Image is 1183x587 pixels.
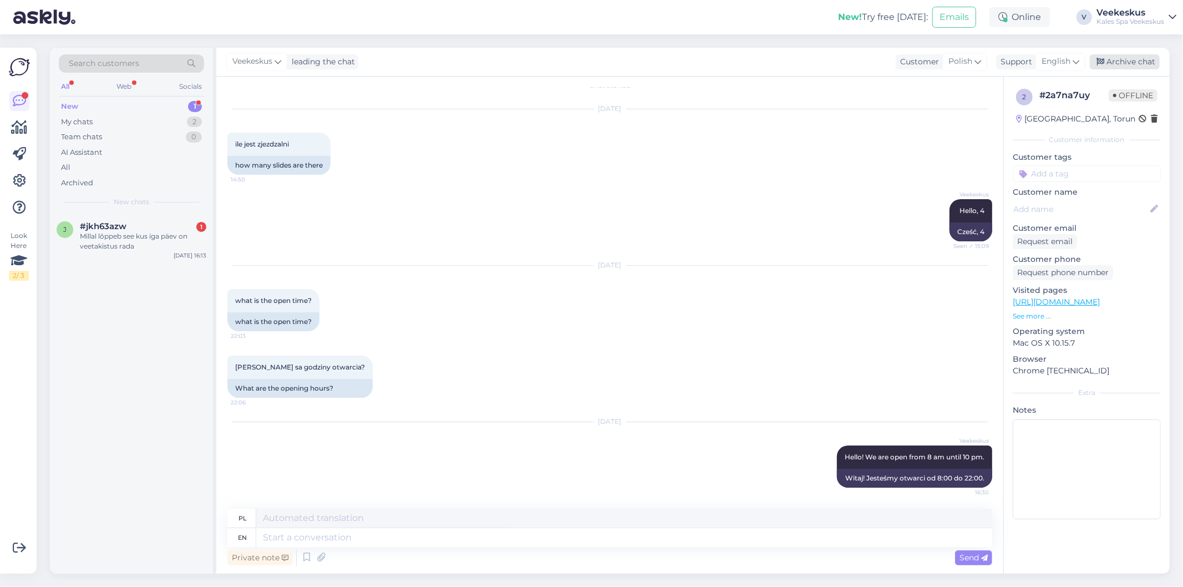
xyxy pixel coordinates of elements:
[1013,254,1161,265] p: Customer phone
[959,206,984,215] span: Hello, 4
[80,231,206,251] div: Millal lõppeb see kus iga päev on veetakistus rada
[177,79,204,94] div: Socials
[1013,135,1161,145] div: Customer information
[1013,365,1161,377] p: Chrome [TECHNICAL_ID]
[61,131,102,143] div: Team chats
[996,56,1032,68] div: Support
[1013,297,1100,307] a: [URL][DOMAIN_NAME]
[235,363,365,371] span: [PERSON_NAME] sa godziny otwarcia?
[1109,89,1157,102] span: Offline
[1013,388,1161,398] div: Extra
[9,271,29,281] div: 2 / 3
[1096,8,1164,17] div: Veekeskus
[114,197,149,207] span: New chats
[69,58,139,69] span: Search customers
[287,56,355,68] div: leading the chat
[1077,9,1092,25] div: V
[1096,8,1176,26] a: VeekeskusKales Spa Veekeskus
[1013,165,1161,182] input: Add a tag
[1090,54,1160,69] div: Archive chat
[227,550,293,565] div: Private note
[1042,55,1070,68] span: English
[989,7,1050,27] div: Online
[231,175,272,184] span: 14:50
[232,55,272,68] span: Veekeskus
[1013,234,1077,249] div: Request email
[80,221,126,231] span: #jkh63azw
[227,104,992,114] div: [DATE]
[838,12,862,22] b: New!
[61,147,102,158] div: AI Assistant
[231,398,272,407] span: 22:06
[1013,186,1161,198] p: Customer name
[63,225,67,234] span: j
[1013,285,1161,296] p: Visited pages
[1013,222,1161,234] p: Customer email
[896,56,939,68] div: Customer
[959,553,988,563] span: Send
[837,469,992,488] div: Witaj! Jesteśmy otwarci od 8:00 do 22:00.
[227,379,373,398] div: What are the opening hours?
[950,222,992,241] div: Cześć, 4
[174,251,206,260] div: [DATE] 16:13
[227,312,319,331] div: what is the open time?
[61,101,78,112] div: New
[1013,404,1161,416] p: Notes
[235,140,289,148] span: ile jest zjezdzalni
[196,222,206,232] div: 1
[947,242,989,250] span: Seen ✓ 15:09
[9,231,29,281] div: Look Here
[1013,353,1161,365] p: Browser
[187,117,202,128] div: 2
[227,260,992,270] div: [DATE]
[932,7,976,28] button: Emails
[238,528,247,547] div: en
[238,509,247,528] div: pl
[227,156,331,175] div: how many slides are there
[1013,265,1113,280] div: Request phone number
[947,437,989,445] span: Veekeskus
[1013,337,1161,349] p: Mac OS X 10.15.7
[59,79,72,94] div: All
[1013,326,1161,337] p: Operating system
[947,488,989,497] span: 16:30
[188,101,202,112] div: 1
[1039,89,1109,102] div: # 2a7na7uy
[838,11,928,24] div: Try free [DATE]:
[227,417,992,427] div: [DATE]
[1023,93,1027,101] span: 2
[1013,151,1161,163] p: Customer tags
[186,131,202,143] div: 0
[115,79,134,94] div: Web
[948,55,972,68] span: Polish
[1013,203,1148,215] input: Add name
[61,178,93,189] div: Archived
[1016,113,1135,125] div: [GEOGRAPHIC_DATA], Torun
[231,332,272,340] span: 22:03
[1013,311,1161,321] p: See more ...
[9,57,30,78] img: Askly Logo
[61,117,93,128] div: My chats
[235,296,312,305] span: what is the open time?
[61,162,70,173] div: All
[845,453,984,461] span: Hello! We are open from 8 am until 10 pm.
[947,190,989,199] span: Veekeskus
[1096,17,1164,26] div: Kales Spa Veekeskus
